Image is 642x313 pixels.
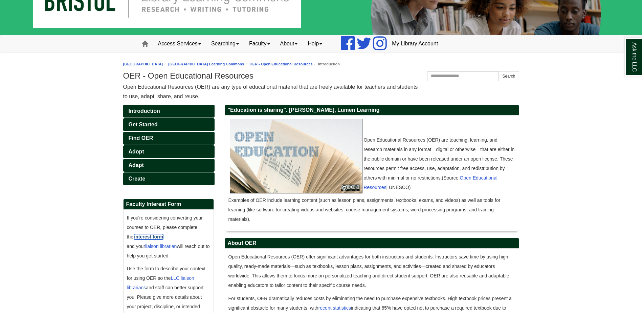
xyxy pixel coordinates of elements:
[123,118,215,131] a: Get Started
[275,35,303,52] a: About
[123,84,418,99] span: Open Educational Resources (OER) are any type of educational material that are freely available f...
[123,62,163,66] a: [GEOGRAPHIC_DATA]
[129,149,144,154] span: Adopt
[129,176,146,182] span: Create
[206,35,244,52] a: Searching
[127,215,210,258] span: If you're considering converting your courses to OER, please complete this , and your will reach ...
[123,159,215,172] a: Adapt
[134,234,163,239] a: interest form
[387,35,443,52] a: My Library Account
[225,105,519,116] h2: "Education is sharing". [PERSON_NAME], Lumen Learning
[244,35,275,52] a: Faculty
[124,199,214,210] h2: Faculty Interest Form
[225,238,519,249] h2: About OER
[123,145,215,158] a: Adopt
[228,197,501,222] span: Examples of OER include learning content (such as lesson plans, assignments, textbooks, exams, an...
[127,275,194,290] a: LLC liaison librarians
[129,108,160,114] span: Introduction
[129,135,153,141] span: Find OER
[123,172,215,185] a: Create
[303,35,327,52] a: Help
[313,61,340,67] li: Introduction
[153,35,206,52] a: Access Services
[129,122,158,127] span: Get Started
[318,305,351,311] a: recent statistics
[499,71,519,81] button: Search
[123,71,519,81] h1: OER - Open Educational Resources
[123,132,215,145] a: Find OER
[168,62,244,66] a: [GEOGRAPHIC_DATA] Learning Commons
[129,162,144,168] span: Adapt
[249,62,312,66] a: OER - Open Educational Resources
[145,244,177,249] a: liaison librarian
[123,105,215,118] a: Introduction
[123,61,519,67] nav: breadcrumb
[364,137,515,181] span: Open Educational Resources (OER) are teaching, learning, and research materials in any format—dig...
[228,254,510,288] span: Open Educational Resources (OER) offer significant advantages for both instructors and students. ...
